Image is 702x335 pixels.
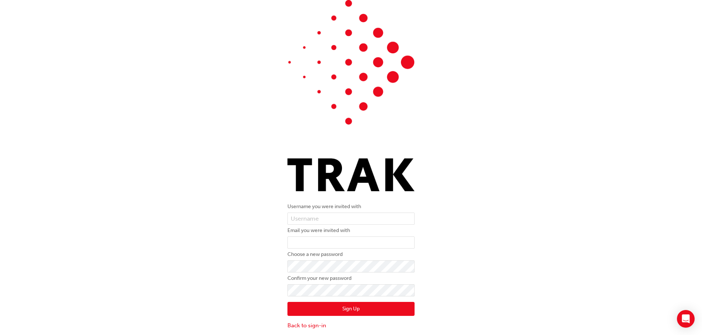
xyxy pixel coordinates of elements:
[287,302,415,316] button: Sign Up
[287,321,415,330] a: Back to sign-in
[287,274,415,283] label: Confirm your new password
[677,310,695,328] div: Open Intercom Messenger
[287,250,415,259] label: Choose a new password
[287,202,415,211] label: Username you were invited with
[287,213,415,225] input: Username
[287,226,415,235] label: Email you were invited with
